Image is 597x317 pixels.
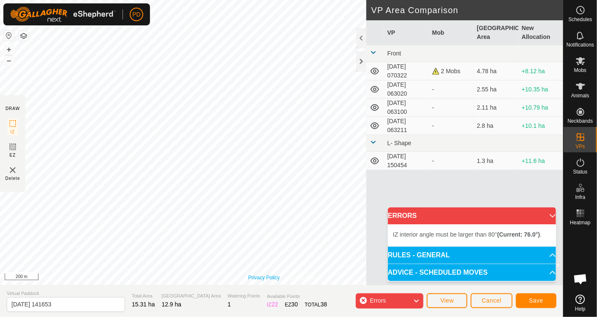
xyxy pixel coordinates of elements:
div: EZ [285,300,298,309]
td: 2.8 ha [474,117,518,135]
p-accordion-header: RULES - GENERAL [388,247,556,264]
span: Available Points [267,293,327,300]
div: 2 Mobs [432,67,470,76]
span: RULES - GENERAL [388,252,450,259]
th: [GEOGRAPHIC_DATA] Area [474,20,518,45]
span: Notifications [567,42,594,47]
td: 2.55 ha [474,80,518,99]
td: 1.3 ha [474,152,518,170]
button: + [4,44,14,55]
span: Animals [571,93,589,98]
th: VP [384,20,429,45]
span: Delete [5,175,20,182]
span: ADVICE - SCHEDULED MOVES [388,269,488,276]
td: +10.79 ha [518,99,563,117]
a: Privacy Policy [248,274,280,281]
button: Map Layers [19,31,29,41]
span: Total Area [132,292,155,300]
td: 2.11 ha [474,99,518,117]
div: - [432,121,470,130]
span: VPs [575,144,585,149]
td: [DATE] 063211 [384,117,429,135]
p-accordion-header: ERRORS [388,207,556,224]
td: [DATE] 070322 [384,62,429,80]
span: Schedules [568,17,592,22]
button: Cancel [471,293,512,308]
span: IZ [11,129,15,135]
span: IZ interior angle must be larger than 80° . [393,231,542,238]
td: +8.12 ha [518,62,563,80]
td: [DATE] 063100 [384,99,429,117]
td: +10.35 ha [518,80,563,99]
span: EZ [10,152,16,158]
span: Front [387,50,401,57]
img: VP [8,165,18,175]
span: L- Shape [387,140,412,146]
td: +10.1 ha [518,117,563,135]
span: View [440,297,454,304]
div: IZ [267,300,278,309]
a: Open chat [568,266,593,292]
a: Contact Us [290,274,315,281]
td: [DATE] 063020 [384,80,429,99]
span: Heatmap [570,220,591,225]
span: Status [573,169,587,174]
a: Help [564,291,597,315]
img: Gallagher Logo [10,7,116,22]
span: Help [575,306,586,311]
button: Save [516,293,556,308]
span: 22 [272,301,278,308]
div: - [432,103,470,112]
span: Infra [575,195,585,200]
span: ERRORS [388,212,417,219]
th: New Allocation [518,20,563,45]
span: 15.31 ha [132,301,155,308]
span: Watering Points [228,292,260,300]
button: Reset Map [4,30,14,41]
span: Virtual Paddock [7,290,125,297]
span: PD [132,10,140,19]
td: +11.6 ha [518,152,563,170]
p-accordion-content: ERRORS [388,224,556,246]
th: Mob [429,20,474,45]
span: Save [529,297,543,304]
div: - [432,85,470,94]
td: 4.78 ha [474,62,518,80]
div: DRAW [5,105,20,112]
button: – [4,55,14,66]
div: TOTAL [305,300,327,309]
h2: VP Area Comparison [371,5,563,15]
span: Neckbands [567,119,593,124]
span: Cancel [482,297,502,304]
button: View [427,293,467,308]
span: 38 [321,301,327,308]
div: - [432,157,470,165]
td: [DATE] 150454 [384,152,429,170]
span: [GEOGRAPHIC_DATA] Area [162,292,221,300]
span: Mobs [574,68,586,73]
span: 30 [292,301,298,308]
span: 1 [228,301,231,308]
b: (Current: 76.0°) [497,231,540,238]
span: 12.9 ha [162,301,182,308]
span: Errors [370,297,386,304]
p-accordion-header: ADVICE - SCHEDULED MOVES [388,264,556,281]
